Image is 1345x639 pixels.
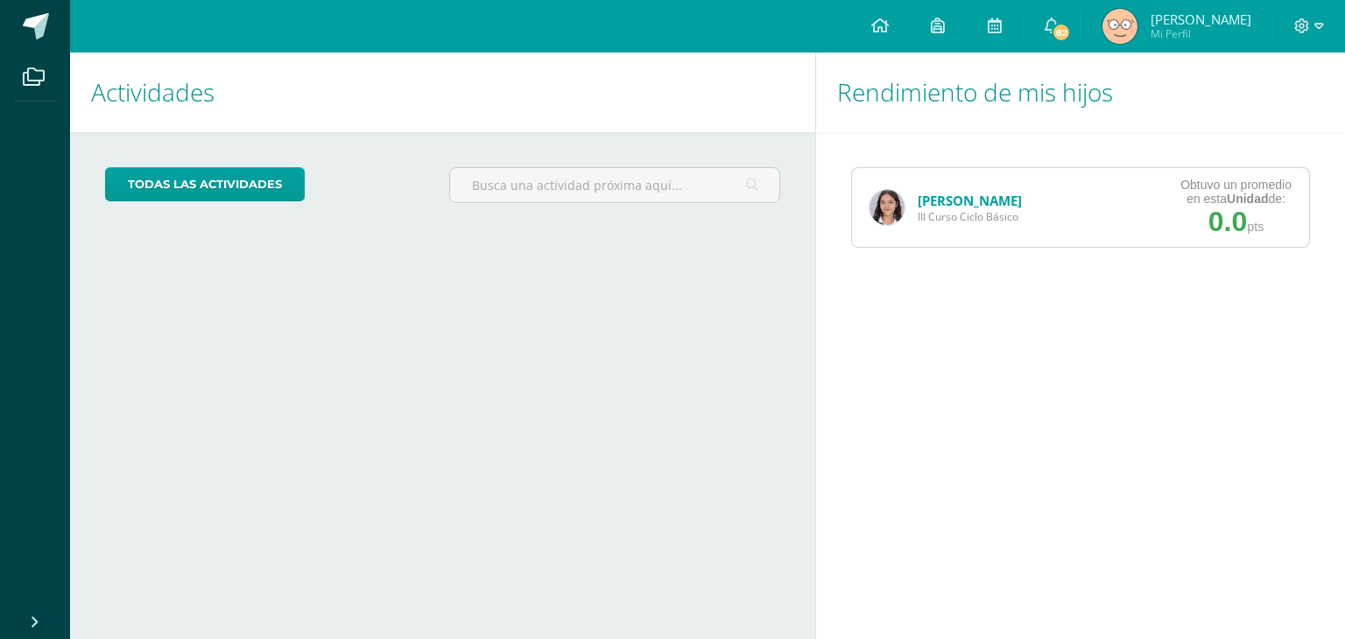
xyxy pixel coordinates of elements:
input: Busca una actividad próxima aquí... [450,168,778,202]
span: [PERSON_NAME] [1151,11,1251,28]
span: Mi Perfil [1151,26,1251,41]
h1: Actividades [91,53,794,132]
span: III Curso Ciclo Básico [918,209,1022,224]
span: 0.0 [1208,206,1247,237]
span: 82 [1052,23,1071,42]
h1: Rendimiento de mis hijos [837,53,1324,132]
span: pts [1247,220,1264,234]
img: 45dba2f6fef419456e26cf97e04dba63.png [870,190,905,225]
a: todas las Actividades [105,167,305,201]
img: 9ee5f050ee642a9816584d235fbb0660.png [1102,9,1137,44]
div: Obtuvo un promedio en esta de: [1180,178,1292,206]
strong: Unidad [1227,192,1268,206]
a: [PERSON_NAME] [918,192,1022,209]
